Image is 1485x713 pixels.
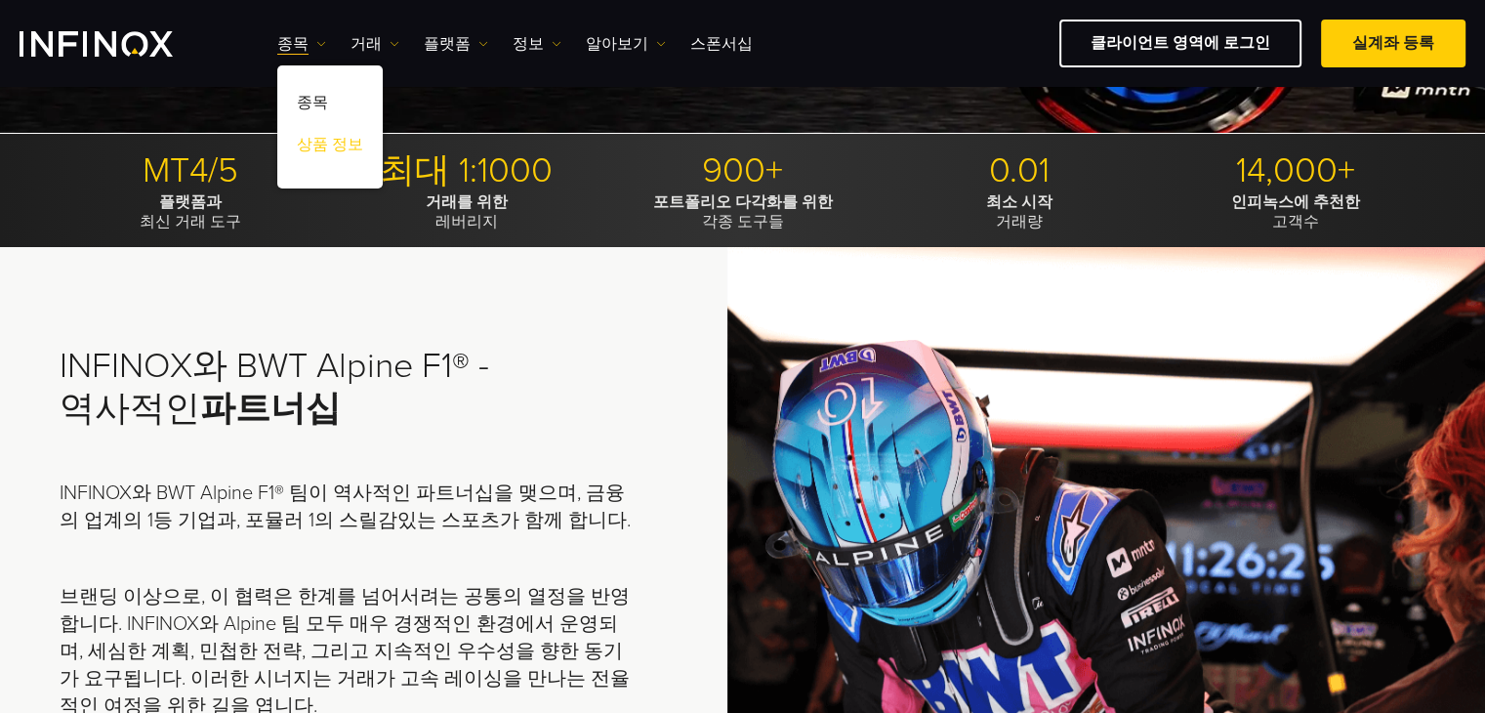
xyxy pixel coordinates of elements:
[60,192,321,231] p: 최신 거래 도구
[1165,149,1426,192] p: 14,000+
[336,192,598,231] p: 레버리지
[690,32,753,56] a: 스폰서십
[612,149,874,192] p: 900+
[351,32,399,56] a: 거래
[612,192,874,231] p: 각종 도구들
[336,149,598,192] p: 최대 1:1000
[1165,192,1426,231] p: 고객수
[1059,20,1301,67] a: 클라이언트 영역에 로그인
[60,345,499,431] h2: INFINOX와 BWT Alpine F1® - 역사적인
[159,192,222,212] strong: 플랫폼과
[277,32,326,56] a: 종목
[888,149,1150,192] p: 0.01
[888,192,1150,231] p: 거래량
[1231,192,1360,212] strong: 인피녹스에 추천한
[513,32,561,56] a: 정보
[653,192,833,212] strong: 포트폴리오 다각화를 위한
[277,127,383,169] a: 상품 정보
[200,388,341,430] strong: 파트너십
[426,192,508,212] strong: 거래를 위한
[277,85,383,127] a: 종목
[424,32,488,56] a: 플랫폼
[986,192,1052,212] strong: 최소 시작
[1321,20,1465,67] a: 실계좌 등록
[60,149,321,192] p: MT4/5
[586,32,666,56] a: 알아보기
[60,480,634,534] p: INFINOX와 BWT Alpine F1® 팀이 역사적인 파트너십을 맺으며, 금융의 업계의 1등 기업과, 포뮬러 1의 스릴감있는 스포츠가 함께 합니다.
[20,31,219,57] a: INFINOX Logo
